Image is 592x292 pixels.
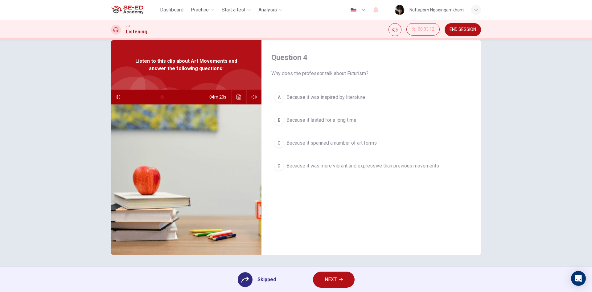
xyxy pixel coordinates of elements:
[406,23,440,36] button: 00:03:12
[258,6,277,14] span: Analysis
[131,57,241,72] span: Listen to this clip about Art Movements and answer the following questions:
[406,23,440,36] div: Hide
[395,5,405,15] img: Profile picture
[111,4,158,16] a: SE-ED Academy logo
[222,6,245,14] span: Start a test
[256,4,285,15] button: Analysis
[409,6,464,14] div: Nuttaporn Ngoeingamkham
[219,4,253,15] button: Start a test
[191,6,209,14] span: Practice
[126,24,132,28] span: CEFR
[325,275,337,284] span: NEXT
[571,271,586,286] div: Open Intercom Messenger
[209,90,231,104] span: 04m 20s
[445,23,481,36] button: END SESSION
[126,28,147,36] h1: Listening
[188,4,217,15] button: Practice
[160,6,183,14] span: Dashboard
[257,276,276,283] span: Skipped
[111,104,261,255] img: Listen to this clip about Art Movements and answer the following questions:
[111,4,143,16] img: SE-ED Academy logo
[234,90,244,104] button: Click to see the audio transcription
[450,27,476,32] span: END SESSION
[313,272,355,288] button: NEXT
[271,70,471,77] span: Why does the professor talk about Futurism?
[158,4,186,15] button: Dashboard
[271,53,471,62] h4: Question 4
[350,8,357,12] img: en
[388,23,401,36] div: Mute
[418,27,434,32] span: 00:03:12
